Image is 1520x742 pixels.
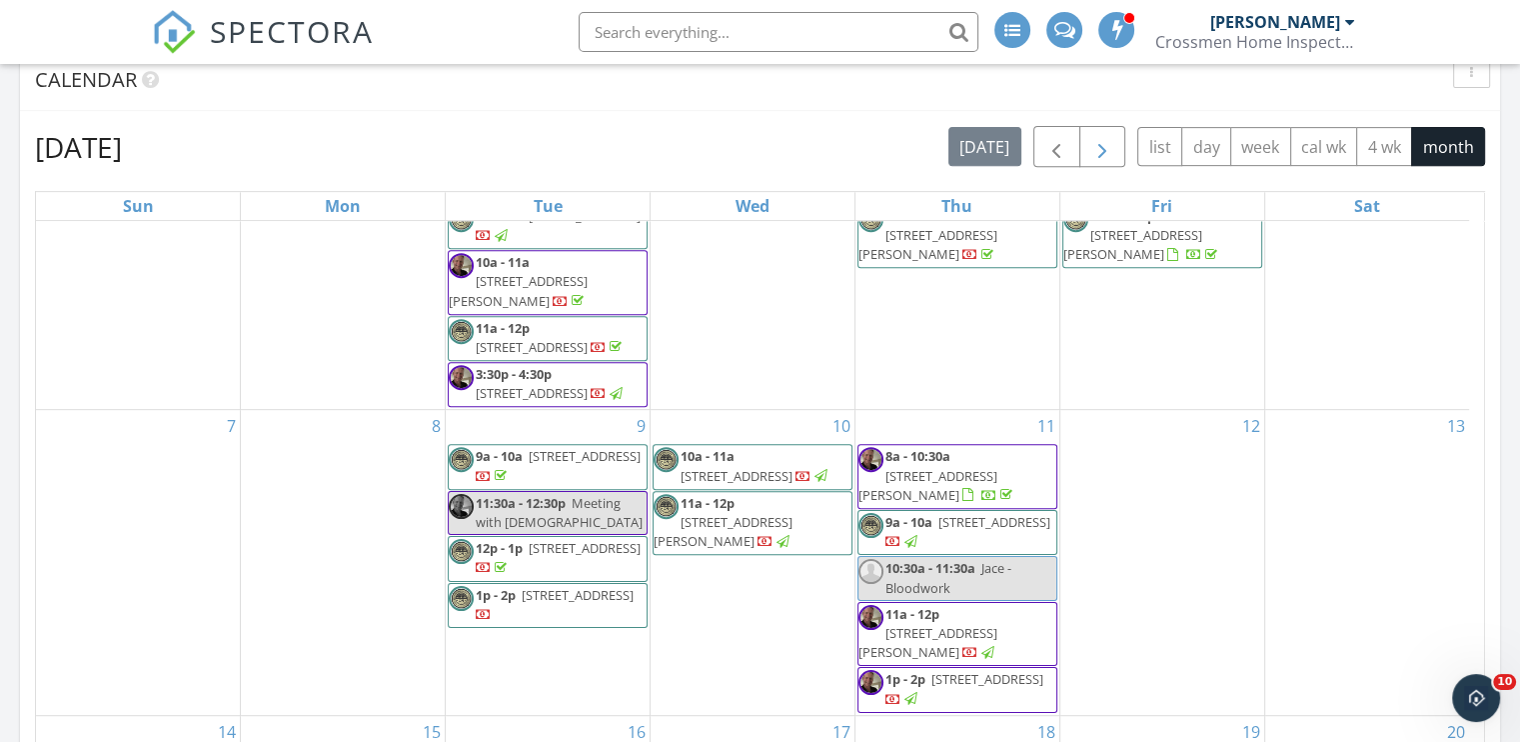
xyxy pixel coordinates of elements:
span: 9a - 10:30a [885,207,950,225]
td: Go to September 2, 2025 [446,170,651,410]
img: e43b691bdace4c53a0f993d159c353d5.jpeg [449,365,474,390]
a: Friday [1147,192,1176,220]
a: 12p - 1p [STREET_ADDRESS] [448,536,648,581]
img: The Best Home Inspection Software - Spectora [152,10,196,54]
button: 4 wk [1356,127,1412,166]
a: 11a - 12p [STREET_ADDRESS] [476,319,626,356]
button: list [1137,127,1182,166]
img: default-user-f0147aede5fd5fa78ca7ade42f37bd4542148d508eef1c3d3ea960f66861d68b.jpg [858,559,883,584]
a: 10a - 11a [STREET_ADDRESS] [681,447,830,484]
a: 9a - 10a [STREET_ADDRESS] [857,510,1057,555]
a: 1p - 2p [STREET_ADDRESS] [885,670,1043,707]
a: 9a - 10a [STREET_ADDRESS] [885,513,1050,550]
button: week [1230,127,1291,166]
span: [STREET_ADDRESS][PERSON_NAME] [858,226,997,263]
span: 10a - 11a [476,253,530,271]
td: Go to September 6, 2025 [1264,170,1469,410]
img: e43b691bdace4c53a0f993d159c353d5.jpeg [858,605,883,630]
a: 10a - 11a [STREET_ADDRESS][PERSON_NAME] [448,250,648,315]
span: 9a - 10a [885,513,932,531]
a: 11a - 12p [STREET_ADDRESS] [448,316,648,361]
img: e43b691bdace4c53a0f993d159c353d5.jpeg [449,494,474,519]
span: [STREET_ADDRESS][PERSON_NAME] [1063,226,1202,263]
span: 11:30a - 12:30p [476,494,566,512]
a: 11a - 12p [STREET_ADDRESS][PERSON_NAME] [858,605,997,661]
img: e43b691bdace4c53a0f993d159c353d5.jpeg [858,670,883,695]
button: Next month [1079,126,1126,167]
span: Meeting with [DEMOGRAPHIC_DATA] [476,494,643,531]
td: Go to September 10, 2025 [651,410,855,715]
img: 23lowresolutionforwebpng1545171516.png [449,447,474,472]
span: 9a - 10a [476,207,523,225]
button: Previous month [1033,126,1080,167]
div: [PERSON_NAME] [1210,12,1340,32]
a: 9a - 10a [STREET_ADDRESS] [448,204,648,249]
span: 1p - 2p [885,670,925,688]
a: 11a - 12p [STREET_ADDRESS][PERSON_NAME] [857,602,1057,667]
input: Search everything... [579,12,978,52]
a: 8a - 10:30a [STREET_ADDRESS][PERSON_NAME] [857,444,1057,509]
a: Go to September 10, 2025 [828,410,854,442]
span: 11a - 12p [476,319,530,337]
span: 3:30p - 4:30p [476,365,552,383]
img: 23lowresolutionforwebpng1545171516.png [449,319,474,344]
img: e43b691bdace4c53a0f993d159c353d5.jpeg [858,447,883,472]
span: SPECTORA [210,10,374,52]
span: 12p - 1p [476,539,523,557]
a: 8a - 10:30a [STREET_ADDRESS][PERSON_NAME] [858,447,1016,503]
td: Go to September 11, 2025 [854,410,1059,715]
span: [STREET_ADDRESS] [681,467,792,485]
span: [STREET_ADDRESS] [476,338,588,356]
img: 23lowresolutionforwebpng1545171516.png [654,447,679,472]
a: 9a - 10:30a [STREET_ADDRESS][PERSON_NAME] [857,204,1057,269]
img: e43b691bdace4c53a0f993d159c353d5.jpeg [449,253,474,278]
span: [STREET_ADDRESS][PERSON_NAME] [858,467,997,504]
a: 1p - 2p [STREET_ADDRESS] [448,583,648,628]
td: Go to September 7, 2025 [36,410,241,715]
a: Go to September 12, 2025 [1238,410,1264,442]
a: Go to September 7, 2025 [223,410,240,442]
span: 9a - 12:30p [1090,207,1155,225]
span: 10a - 11a [681,447,735,465]
span: 8a - 10:30a [885,447,950,465]
button: month [1411,127,1485,166]
img: 23lowresolutionforwebpng1545171516.png [449,539,474,564]
span: 9a - 10a [476,447,523,465]
td: Go to September 9, 2025 [446,410,651,715]
span: 10:30a - 11:30a [885,559,975,577]
span: 1p - 2p [476,586,516,604]
td: Go to September 13, 2025 [1264,410,1469,715]
img: 23lowresolutionforwebpng1545171516.png [449,586,474,611]
a: Go to September 11, 2025 [1033,410,1059,442]
a: 12p - 1p [STREET_ADDRESS] [476,539,641,576]
a: 9a - 12:30p [STREET_ADDRESS][PERSON_NAME] [1062,204,1262,269]
a: Saturday [1350,192,1384,220]
td: Go to September 4, 2025 [854,170,1059,410]
span: [STREET_ADDRESS] [529,539,641,557]
span: [STREET_ADDRESS] [522,586,634,604]
a: 9a - 12:30p [STREET_ADDRESS][PERSON_NAME] [1063,207,1221,263]
img: 23lowresolutionforwebpng1545171516.png [654,494,679,519]
h2: [DATE] [35,127,122,167]
button: cal wk [1290,127,1358,166]
a: 9a - 10a [STREET_ADDRESS] [476,207,641,244]
button: [DATE] [948,127,1021,166]
a: 10a - 11a [STREET_ADDRESS] [653,444,852,489]
a: SPECTORA [152,27,374,69]
span: [STREET_ADDRESS] [938,513,1050,531]
a: Sunday [119,192,158,220]
span: 11a - 12p [885,605,939,623]
a: Wednesday [732,192,773,220]
a: 11a - 12p [STREET_ADDRESS][PERSON_NAME] [654,494,792,550]
span: [STREET_ADDRESS][PERSON_NAME] [449,272,588,309]
div: Crossmen Home Inspections [1155,32,1355,52]
a: Go to September 13, 2025 [1443,410,1469,442]
img: 23lowresolutionforwebpng1545171516.png [858,513,883,538]
td: Go to September 5, 2025 [1059,170,1264,410]
span: [STREET_ADDRESS][PERSON_NAME] [654,513,792,550]
span: [STREET_ADDRESS] [529,447,641,465]
a: 9a - 10:30a [STREET_ADDRESS][PERSON_NAME] [858,207,997,263]
a: 1p - 2p [STREET_ADDRESS] [857,667,1057,712]
td: Go to September 8, 2025 [241,410,446,715]
td: Go to September 3, 2025 [651,170,855,410]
